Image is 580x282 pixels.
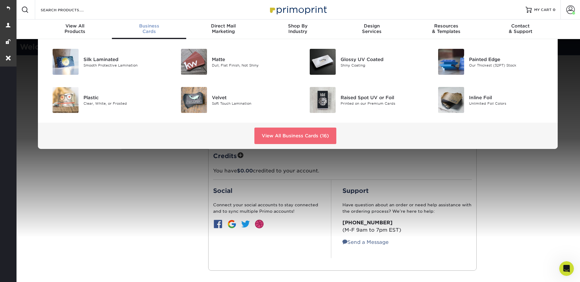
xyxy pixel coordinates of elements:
img: Silk Laminated Business Cards [53,49,79,75]
div: Plastic [83,94,164,101]
span: Design [335,23,409,29]
div: Shiny Coating [341,63,422,68]
a: Shop ByIndustry [260,20,335,39]
a: Matte Business Cards Matte Dull, Flat Finish, Not Shiny [174,46,293,77]
div: Marketing [186,23,260,34]
span: Resources [409,23,483,29]
div: Products [38,23,112,34]
img: Plastic Business Cards [53,87,79,113]
iframe: Google Customer Reviews [2,263,52,280]
a: BusinessCards [112,20,186,39]
a: Plastic Business Cards Plastic Clear, White, or Frosted [45,85,165,115]
div: Soft Touch Lamination [212,101,293,106]
a: Direct MailMarketing [186,20,260,39]
a: Velvet Business Cards Velvet Soft Touch Lamination [174,85,293,115]
a: Raised Spot UV or Foil Business Cards Raised Spot UV or Foil Printed on our Premium Cards [302,85,422,115]
iframe: Intercom live chat [559,261,574,276]
a: Painted Edge Business Cards Painted Edge Our Thickest (32PT) Stock [431,46,550,77]
img: Primoprint [267,3,328,16]
span: 0 [553,8,556,12]
div: Inline Foil [469,94,550,101]
div: Industry [260,23,335,34]
input: SEARCH PRODUCTS..... [40,6,100,13]
div: Services [335,23,409,34]
a: Silk Laminated Business Cards Silk Laminated Smooth Protective Lamination [45,46,165,77]
a: Send a Message [342,239,389,245]
a: Contact& Support [483,20,558,39]
a: Resources& Templates [409,20,483,39]
div: Painted Edge [469,56,550,63]
div: Cards [112,23,186,34]
img: Raised Spot UV or Foil Business Cards [310,87,336,113]
a: View All Business Cards (16) [254,128,336,144]
img: Matte Business Cards [181,49,207,75]
div: & Support [483,23,558,34]
img: Velvet Business Cards [181,87,207,113]
div: Our Thickest (32PT) Stock [469,63,550,68]
a: Inline Foil Business Cards Inline Foil Unlimited Foil Colors [431,85,550,115]
span: Contact [483,23,558,29]
span: Shop By [260,23,335,29]
a: View AllProducts [38,20,112,39]
a: Glossy UV Coated Business Cards Glossy UV Coated Shiny Coating [302,46,422,77]
div: Dull, Flat Finish, Not Shiny [212,63,293,68]
div: Unlimited Foil Colors [469,101,550,106]
div: Clear, White, or Frosted [83,101,164,106]
span: Business [112,23,186,29]
a: DesignServices [335,20,409,39]
img: Glossy UV Coated Business Cards [310,49,336,75]
span: Direct Mail [186,23,260,29]
div: Velvet [212,94,293,101]
span: View All [38,23,112,29]
div: & Templates [409,23,483,34]
div: Glossy UV Coated [341,56,422,63]
div: Printed on our Premium Cards [341,101,422,106]
div: Raised Spot UV or Foil [341,94,422,101]
div: Matte [212,56,293,63]
span: MY CART [534,7,552,13]
div: Silk Laminated [83,56,164,63]
img: Inline Foil Business Cards [438,87,464,113]
img: Painted Edge Business Cards [438,49,464,75]
div: Smooth Protective Lamination [83,63,164,68]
